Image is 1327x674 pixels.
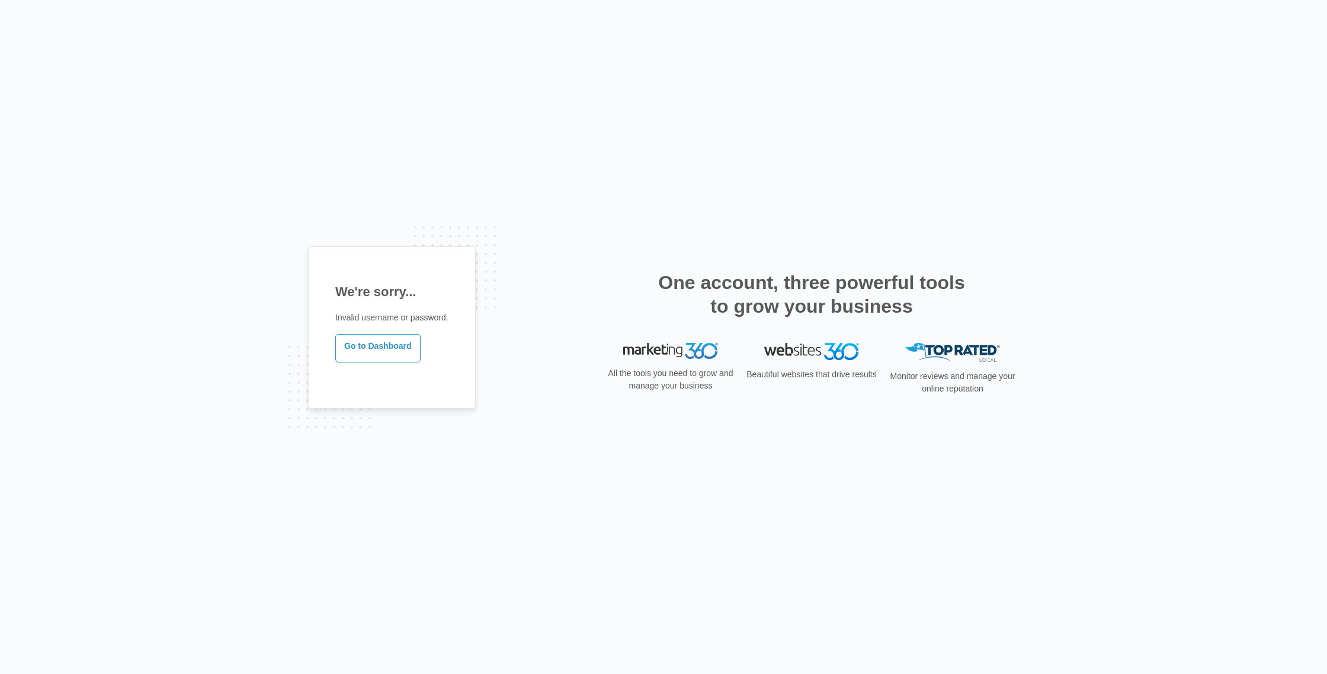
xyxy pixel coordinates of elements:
p: Invalid username or password. [335,312,448,324]
h1: We're sorry... [335,282,448,301]
img: Top Rated Local [905,343,1000,362]
h2: One account, three powerful tools to grow your business [655,271,969,318]
a: Go to Dashboard [335,334,421,362]
img: Marketing 360 [623,343,718,360]
p: All the tools you need to grow and manage your business [604,367,737,392]
img: Websites 360 [764,343,859,360]
p: Monitor reviews and manage your online reputation [886,370,1019,395]
p: Beautiful websites that drive results [745,368,878,381]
